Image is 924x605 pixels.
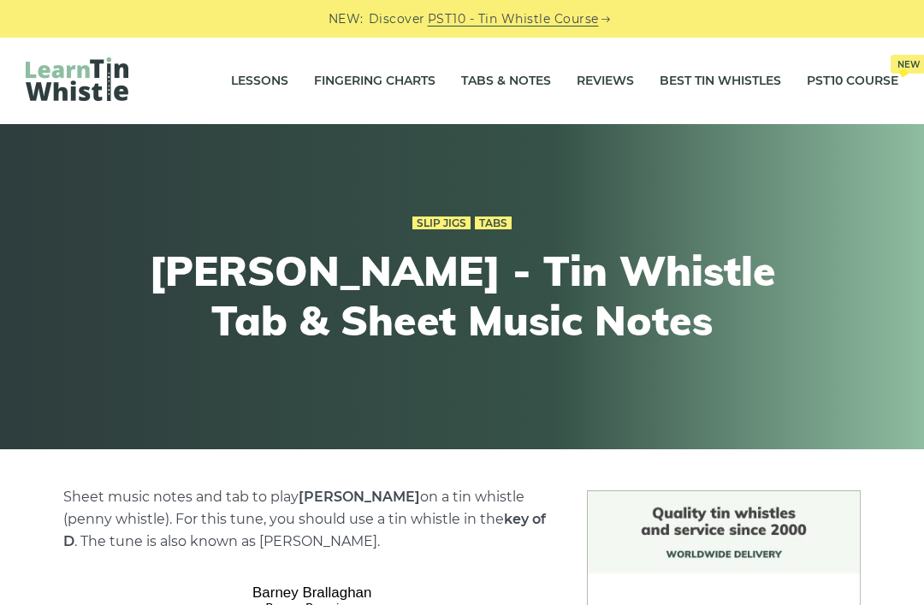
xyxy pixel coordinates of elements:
[63,486,562,553] p: Sheet music notes and tab to play on a tin whistle (penny whistle). For this tune, you should use...
[461,60,551,103] a: Tabs & Notes
[26,57,128,101] img: LearnTinWhistle.com
[299,489,420,505] strong: [PERSON_NAME]
[412,216,471,230] a: Slip Jigs
[577,60,634,103] a: Reviews
[231,60,288,103] a: Lessons
[475,216,512,230] a: Tabs
[63,511,546,549] strong: key of D
[660,60,781,103] a: Best Tin Whistles
[147,246,777,345] h1: [PERSON_NAME] - Tin Whistle Tab & Sheet Music Notes
[314,60,435,103] a: Fingering Charts
[807,60,898,103] a: PST10 CourseNew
